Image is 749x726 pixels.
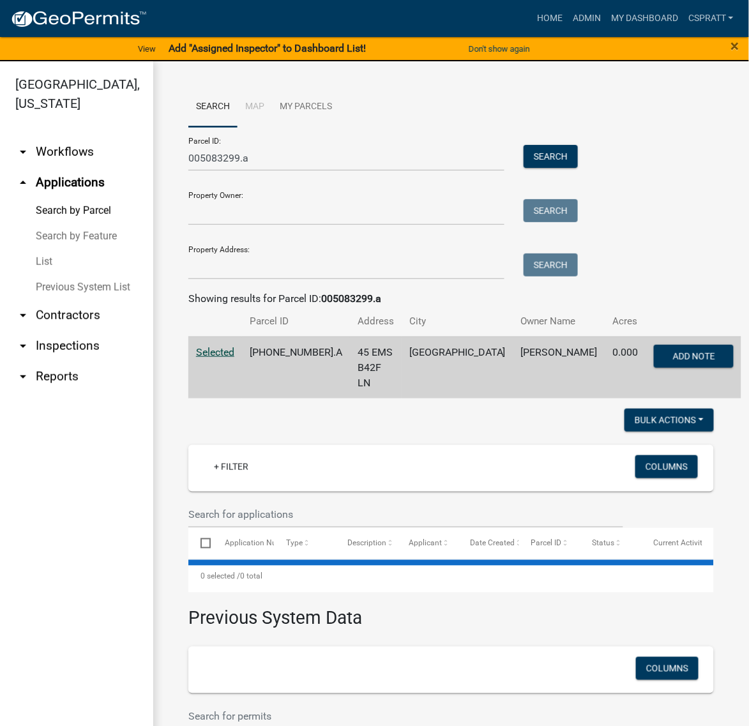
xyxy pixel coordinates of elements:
th: Owner Name [513,306,605,337]
strong: 005083299.a [321,292,381,305]
a: My Parcels [272,87,340,128]
span: Parcel ID [531,538,562,547]
th: Parcel ID [242,306,350,337]
i: arrow_drop_down [15,369,31,384]
strong: Add "Assigned Inspector" to Dashboard List! [169,42,366,54]
td: [GEOGRAPHIC_DATA] [402,337,513,398]
datatable-header-cell: Description [335,528,397,559]
button: Columns [636,657,699,680]
td: 45 EMS B42F LN [350,337,402,398]
span: Type [286,538,303,547]
a: Admin [568,6,606,31]
span: 0 selected / [200,572,240,581]
i: arrow_drop_down [15,308,31,323]
i: arrow_drop_down [15,338,31,354]
span: Status [593,538,615,547]
div: 0 total [188,561,714,593]
span: Description [347,538,386,547]
button: Columns [635,455,698,478]
a: Selected [196,346,234,358]
button: Don't show again [464,38,535,59]
i: arrow_drop_up [15,175,31,190]
span: Applicant [409,538,442,547]
a: My Dashboard [606,6,683,31]
button: Search [524,199,578,222]
a: cspratt [683,6,739,31]
datatable-header-cell: Applicant [397,528,458,559]
span: Application Number [225,538,295,547]
input: Search for applications [188,502,623,528]
button: Search [524,145,578,168]
th: Acres [605,306,646,337]
datatable-header-cell: Current Activity [641,528,702,559]
a: Search [188,87,238,128]
i: arrow_drop_down [15,144,31,160]
a: View [133,38,161,59]
span: Current Activity [653,538,706,547]
datatable-header-cell: Date Created [458,528,519,559]
button: Bulk Actions [624,409,714,432]
datatable-header-cell: Type [274,528,335,559]
span: Date Created [470,538,515,547]
a: + Filter [204,455,259,478]
td: [PERSON_NAME] [513,337,605,398]
datatable-header-cell: Parcel ID [519,528,580,559]
span: Add Note [673,351,715,361]
datatable-header-cell: Status [580,528,641,559]
button: Add Note [654,345,734,368]
datatable-header-cell: Application Number [213,528,274,559]
div: Showing results for Parcel ID: [188,291,714,306]
th: Address [350,306,402,337]
td: 0.000 [605,337,646,398]
th: City [402,306,513,337]
a: Home [532,6,568,31]
datatable-header-cell: Select [188,528,213,559]
button: Search [524,253,578,276]
h3: Previous System Data [188,593,714,632]
span: × [731,37,739,55]
td: [PHONE_NUMBER].A [242,337,350,398]
button: Close [731,38,739,54]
